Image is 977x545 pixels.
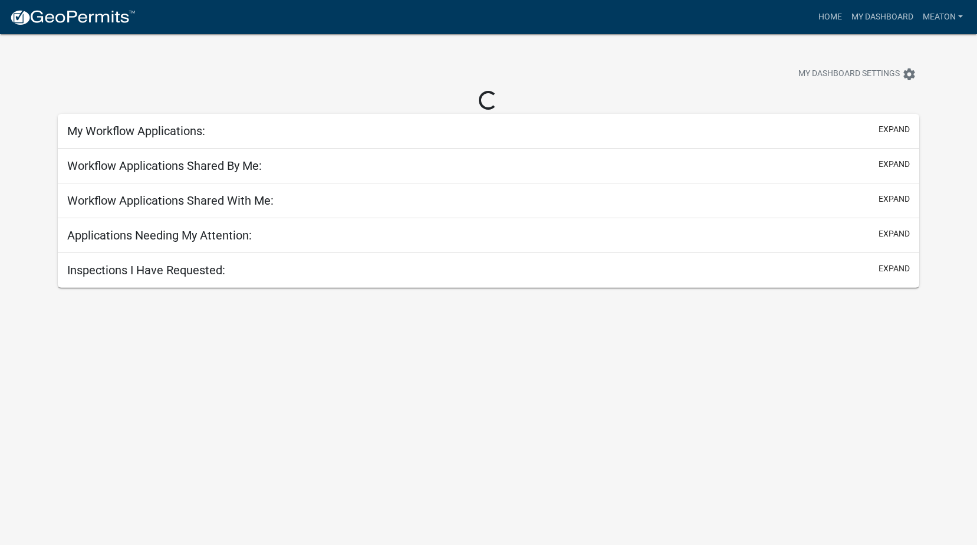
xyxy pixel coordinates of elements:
[879,228,910,240] button: expand
[67,159,262,173] h5: Workflow Applications Shared By Me:
[814,6,847,28] a: Home
[879,158,910,170] button: expand
[902,67,916,81] i: settings
[67,124,205,138] h5: My Workflow Applications:
[918,6,968,28] a: Meaton
[847,6,918,28] a: My Dashboard
[789,63,926,86] button: My Dashboard Settingssettings
[67,228,252,242] h5: Applications Needing My Attention:
[879,123,910,136] button: expand
[879,262,910,275] button: expand
[67,263,225,277] h5: Inspections I Have Requested:
[798,67,900,81] span: My Dashboard Settings
[879,193,910,205] button: expand
[67,193,274,208] h5: Workflow Applications Shared With Me:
